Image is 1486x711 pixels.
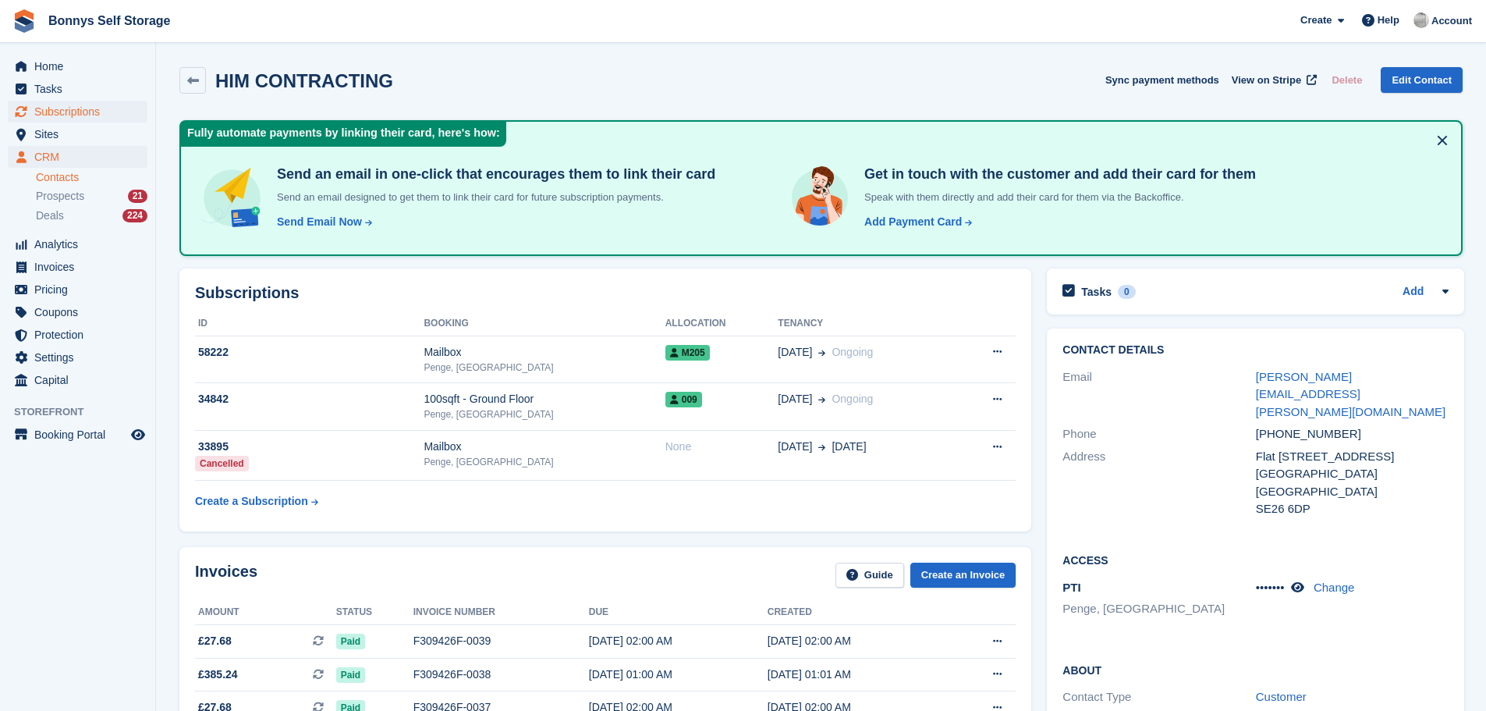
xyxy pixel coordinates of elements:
[1256,500,1449,518] div: SE26 6DP
[910,563,1016,588] a: Create an Invoice
[424,344,665,361] div: Mailbox
[1062,552,1449,567] h2: Access
[1378,12,1399,28] span: Help
[1062,448,1255,518] div: Address
[864,214,962,230] div: Add Payment Card
[424,439,665,455] div: Mailbox
[42,8,176,34] a: Bonnys Self Storage
[1403,283,1424,301] a: Add
[8,123,147,145] a: menu
[1413,12,1429,28] img: James Bonny
[200,165,264,230] img: send-email-b5881ef4c8f827a638e46e229e590028c7e36e3a6c99d2365469aff88783de13.svg
[1062,600,1255,618] li: Penge, [GEOGRAPHIC_DATA]
[34,78,128,100] span: Tasks
[198,667,238,683] span: £385.24
[336,634,365,649] span: Paid
[788,165,852,229] img: get-in-touch-e3e95b6451f4e49772a6039d3abdde126589d6f45a760754adfa51be33bf0f70.svg
[1062,581,1080,594] span: PTI
[1256,370,1445,418] a: [PERSON_NAME][EMAIL_ADDRESS][PERSON_NAME][DOMAIN_NAME]
[1431,13,1472,29] span: Account
[34,347,128,368] span: Settings
[336,600,413,625] th: Status
[768,633,946,649] div: [DATE] 02:00 AM
[8,369,147,391] a: menu
[589,600,768,625] th: Due
[8,55,147,77] a: menu
[665,439,778,455] div: None
[413,600,589,625] th: Invoice number
[8,324,147,346] a: menu
[195,311,424,336] th: ID
[858,214,974,230] a: Add Payment Card
[34,233,128,255] span: Analytics
[1256,483,1449,501] div: [GEOGRAPHIC_DATA]
[34,101,128,123] span: Subscriptions
[8,424,147,446] a: menu
[768,600,946,625] th: Created
[778,344,812,361] span: [DATE]
[1256,581,1285,594] span: •••••••
[1256,690,1307,703] a: Customer
[215,70,393,91] h2: HIM CONTRACTING
[589,667,768,683] div: [DATE] 01:00 AM
[34,55,128,77] span: Home
[34,123,128,145] span: Sites
[36,188,147,204] a: Prospects 21
[1062,662,1449,677] h2: About
[34,279,128,300] span: Pricing
[195,487,318,516] a: Create a Subscription
[195,563,257,588] h2: Invoices
[778,311,955,336] th: Tenancy
[34,369,128,391] span: Capital
[34,301,128,323] span: Coupons
[1256,448,1449,466] div: Flat [STREET_ADDRESS]
[8,233,147,255] a: menu
[181,122,506,147] div: Fully automate payments by linking their card, here's how:
[8,301,147,323] a: menu
[14,404,155,420] span: Storefront
[8,279,147,300] a: menu
[277,214,362,230] div: Send Email Now
[413,667,589,683] div: F309426F-0038
[195,391,424,407] div: 34842
[8,256,147,278] a: menu
[832,439,866,455] span: [DATE]
[768,667,946,683] div: [DATE] 01:01 AM
[589,633,768,649] div: [DATE] 02:00 AM
[271,165,715,183] h4: Send an email in one-click that encourages them to link their card
[8,347,147,368] a: menu
[34,424,128,446] span: Booking Portal
[858,190,1256,205] p: Speak with them directly and add their card for them via the Backoffice.
[424,455,665,469] div: Penge, [GEOGRAPHIC_DATA]
[195,456,249,471] div: Cancelled
[665,345,710,361] span: M205
[36,208,147,224] a: Deals 224
[832,346,873,358] span: Ongoing
[1381,67,1463,93] a: Edit Contact
[424,407,665,421] div: Penge, [GEOGRAPHIC_DATA]
[36,189,84,204] span: Prospects
[1325,67,1368,93] button: Delete
[1225,67,1320,93] a: View on Stripe
[1118,285,1136,299] div: 0
[122,209,147,222] div: 224
[12,9,36,33] img: stora-icon-8386f47178a22dfd0bd8f6a31ec36ba5ce8667c1dd55bd0f319d3a0aa187defe.svg
[1062,425,1255,443] div: Phone
[336,667,365,683] span: Paid
[36,170,147,185] a: Contacts
[424,391,665,407] div: 100sqft - Ground Floor
[1062,344,1449,357] h2: Contact Details
[8,146,147,168] a: menu
[195,493,308,510] div: Create a Subscription
[1081,285,1112,299] h2: Tasks
[195,284,1016,302] h2: Subscriptions
[8,101,147,123] a: menu
[34,324,128,346] span: Protection
[835,563,904,588] a: Guide
[1062,368,1255,421] div: Email
[34,146,128,168] span: CRM
[195,344,424,361] div: 58222
[1314,581,1355,594] a: Change
[424,311,665,336] th: Booking
[665,392,702,407] span: 009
